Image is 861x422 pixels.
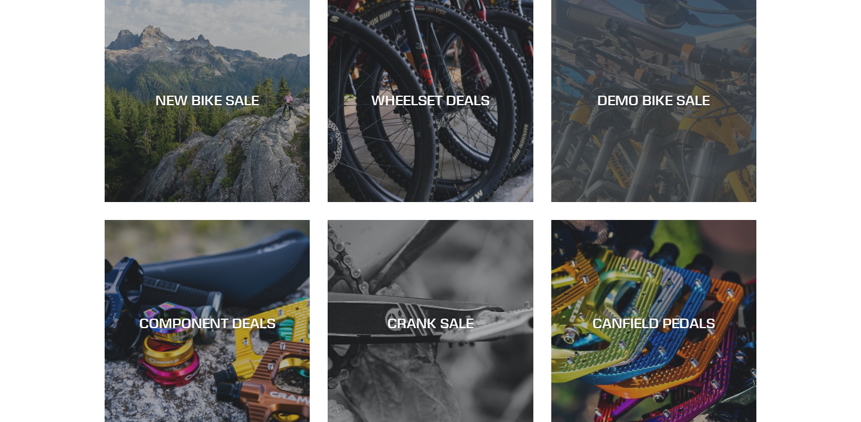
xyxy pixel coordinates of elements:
div: DEMO BIKE SALE [551,91,756,108]
div: COMPONENT DEALS [105,314,310,332]
div: NEW BIKE SALE [105,91,310,108]
div: CRANK SALE [328,314,533,332]
div: CANFIELD PEDALS [551,314,756,332]
div: WHEELSET DEALS [328,91,533,108]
